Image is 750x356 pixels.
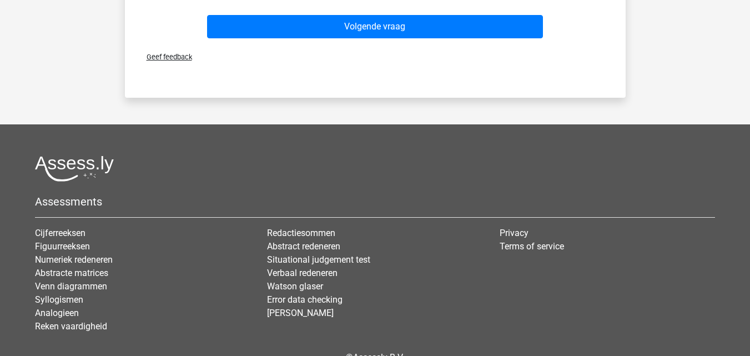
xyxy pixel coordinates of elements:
a: Abstracte matrices [35,268,108,278]
a: Privacy [500,228,528,238]
a: Terms of service [500,241,564,252]
h5: Assessments [35,195,715,208]
a: Venn diagrammen [35,281,107,292]
a: Figuurreeksen [35,241,90,252]
a: Situational judgement test [267,254,370,265]
a: Redactiesommen [267,228,335,238]
a: Verbaal redeneren [267,268,338,278]
a: [PERSON_NAME] [267,308,334,318]
a: Syllogismen [35,294,83,305]
img: Assessly logo [35,156,114,182]
a: Analogieen [35,308,79,318]
button: Volgende vraag [207,15,543,38]
a: Watson glaser [267,281,323,292]
a: Reken vaardigheid [35,321,107,332]
span: Geef feedback [138,53,192,61]
a: Error data checking [267,294,343,305]
a: Abstract redeneren [267,241,340,252]
a: Numeriek redeneren [35,254,113,265]
a: Cijferreeksen [35,228,85,238]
